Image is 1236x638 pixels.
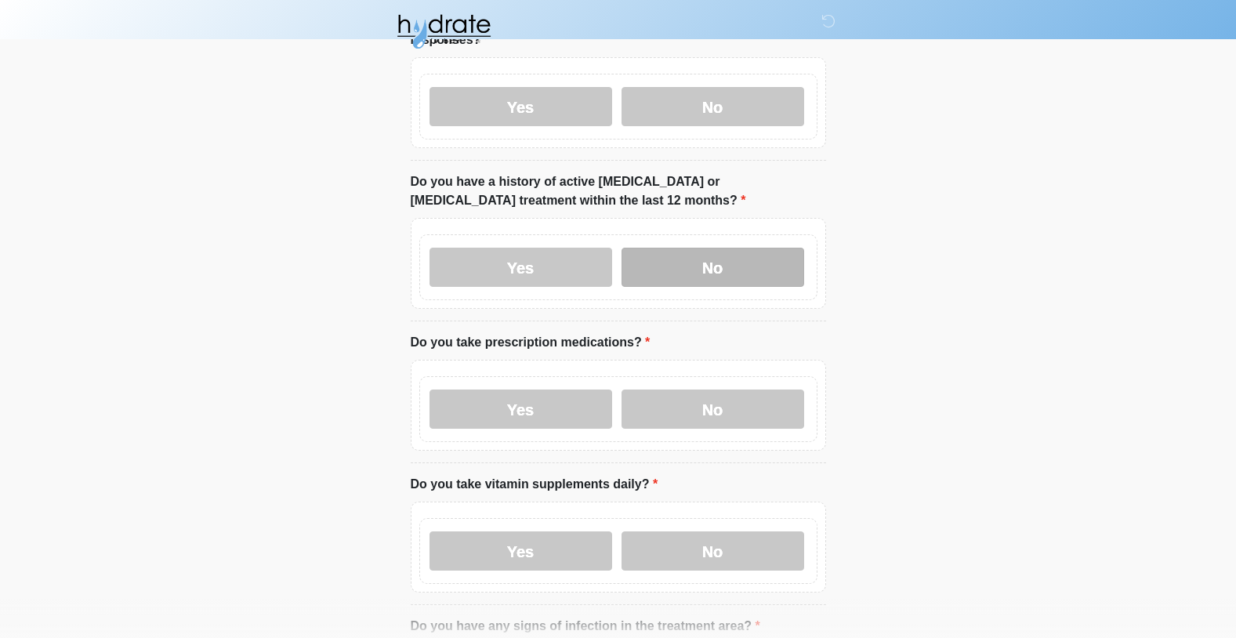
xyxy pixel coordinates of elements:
label: Do you take vitamin supplements daily? [411,475,658,494]
label: Do you have a history of active [MEDICAL_DATA] or [MEDICAL_DATA] treatment within the last 12 mon... [411,172,826,210]
label: Yes [430,390,612,429]
label: Yes [430,248,612,287]
label: Yes [430,531,612,571]
label: Do you have any signs of infection in the treatment area? [411,617,760,636]
img: Hydrate IV Bar - Fort Collins Logo [395,12,492,51]
label: No [622,248,804,287]
label: No [622,390,804,429]
label: No [622,531,804,571]
label: Yes [430,87,612,126]
label: No [622,87,804,126]
label: Do you take prescription medications? [411,333,651,352]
